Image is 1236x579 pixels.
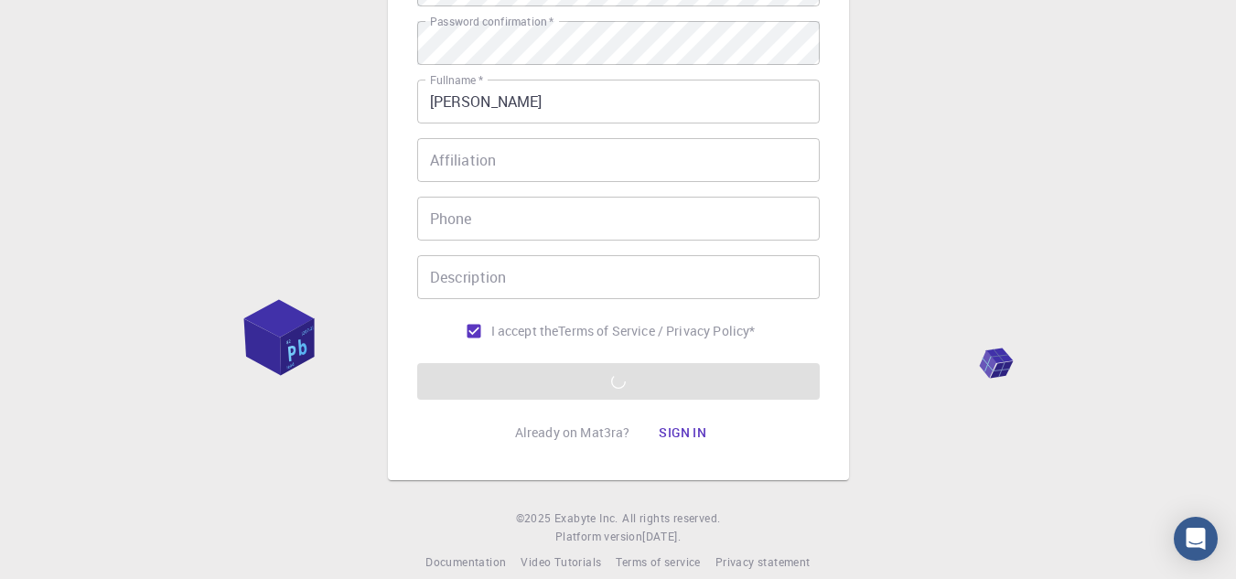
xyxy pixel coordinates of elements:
[554,510,618,525] span: Exabyte Inc.
[430,72,483,88] label: Fullname
[616,554,700,569] span: Terms of service
[642,528,681,546] a: [DATE].
[1174,517,1218,561] div: Open Intercom Messenger
[521,553,601,572] a: Video Tutorials
[430,14,554,29] label: Password confirmation
[515,424,630,442] p: Already on Mat3ra?
[558,322,755,340] a: Terms of Service / Privacy Policy*
[622,509,720,528] span: All rights reserved.
[425,554,506,569] span: Documentation
[521,554,601,569] span: Video Tutorials
[425,553,506,572] a: Documentation
[558,322,755,340] p: Terms of Service / Privacy Policy *
[554,509,618,528] a: Exabyte Inc.
[555,528,642,546] span: Platform version
[715,553,811,572] a: Privacy statement
[491,322,559,340] span: I accept the
[715,554,811,569] span: Privacy statement
[642,529,681,543] span: [DATE] .
[616,553,700,572] a: Terms of service
[516,509,554,528] span: © 2025
[644,414,721,451] button: Sign in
